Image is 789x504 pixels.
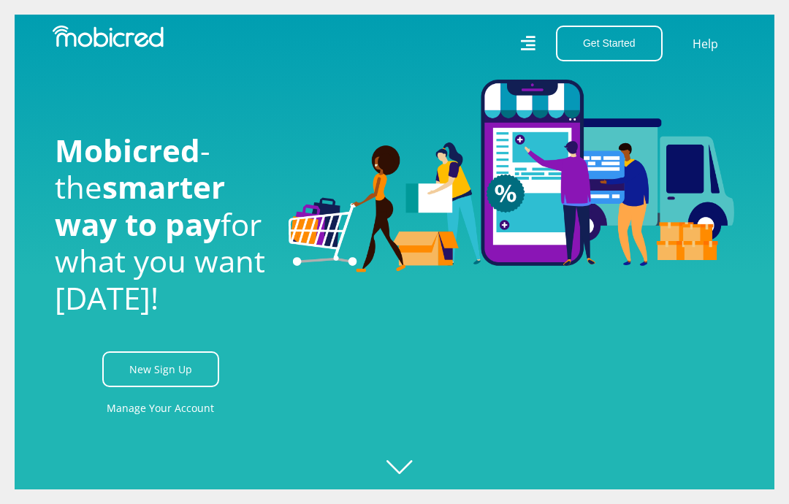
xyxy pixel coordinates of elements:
[556,26,663,61] button: Get Started
[55,129,200,171] span: Mobicred
[107,392,214,424] a: Manage Your Account
[102,351,219,387] a: New Sign Up
[55,132,267,316] h1: - the for what you want [DATE]!
[55,166,225,244] span: smarter way to pay
[692,34,719,53] a: Help
[289,80,734,272] img: Welcome to Mobicred
[53,26,164,47] img: Mobicred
